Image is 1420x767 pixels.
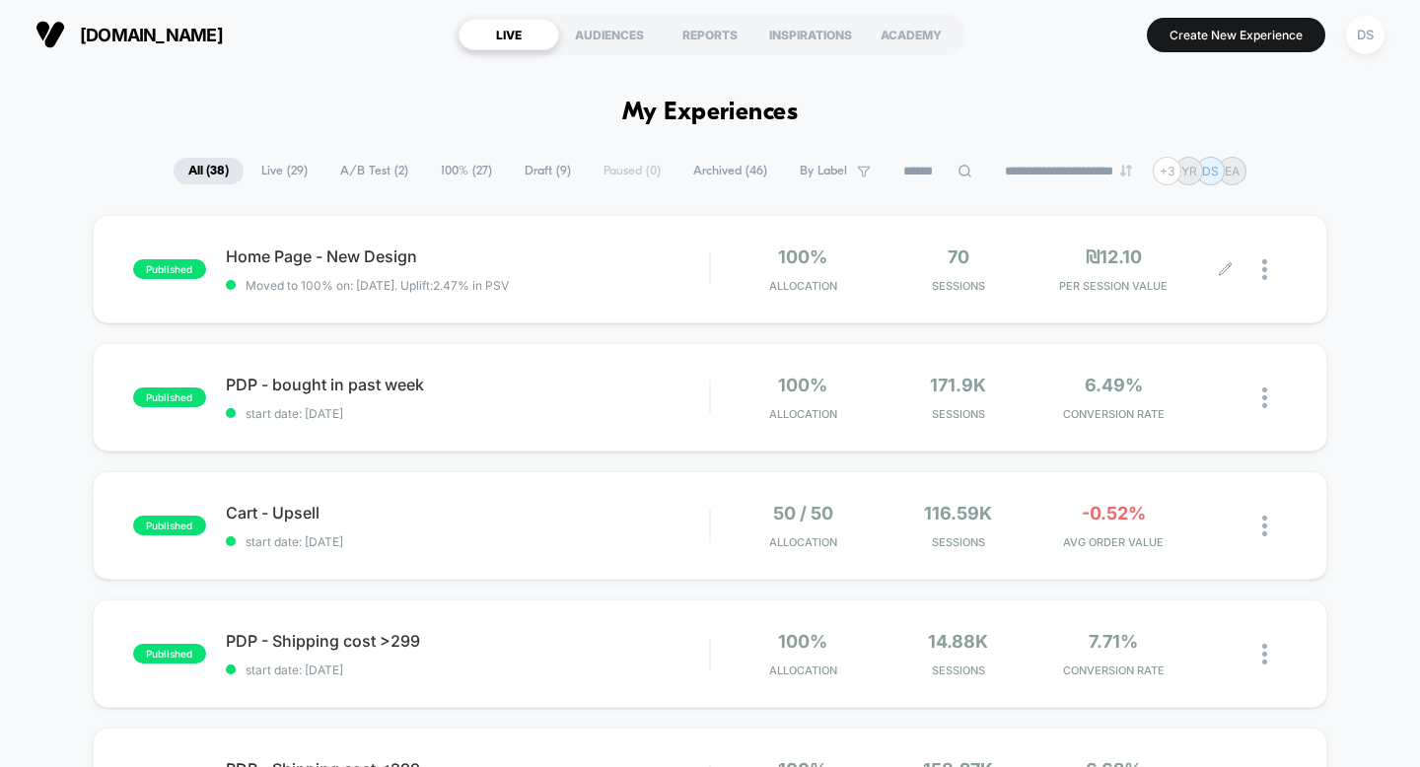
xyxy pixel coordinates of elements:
div: AUDIENCES [559,19,660,50]
img: close [1262,259,1267,280]
span: Home Page - New Design [226,246,710,266]
div: + 3 [1153,157,1181,185]
img: close [1262,387,1267,408]
span: 14.88k [928,631,988,652]
span: Moved to 100% on: [DATE] . Uplift: 2.47% in PSV [246,278,509,293]
span: 50 / 50 [773,503,833,523]
div: INSPIRATIONS [760,19,861,50]
span: Sessions [886,535,1030,549]
span: 171.9k [930,375,986,395]
button: DS [1340,15,1390,55]
p: EA [1225,164,1240,178]
span: Archived ( 46 ) [678,158,782,184]
span: Allocation [769,535,837,549]
span: AVG ORDER VALUE [1041,535,1186,549]
span: Sessions [886,663,1030,677]
div: ACADEMY [861,19,961,50]
span: start date: [DATE] [226,534,710,549]
button: [DOMAIN_NAME] [30,19,229,50]
span: 6.49% [1085,375,1143,395]
div: REPORTS [660,19,760,50]
h1: My Experiences [622,99,799,127]
span: A/B Test ( 2 ) [325,158,423,184]
span: Allocation [769,407,837,421]
p: DS [1202,164,1219,178]
span: CONVERSION RATE [1041,407,1186,421]
img: close [1262,644,1267,664]
span: Sessions [886,407,1030,421]
span: PDP - Shipping cost >299 [226,631,710,651]
img: close [1262,516,1267,536]
span: 100% [778,246,827,267]
span: published [133,387,206,407]
span: 116.59k [924,503,992,523]
div: LIVE [459,19,559,50]
span: -0.52% [1082,503,1146,523]
span: published [133,516,206,535]
span: Allocation [769,279,837,293]
span: PDP - bought in past week [226,375,710,394]
span: published [133,644,206,663]
span: Draft ( 9 ) [510,158,586,184]
span: Live ( 29 ) [247,158,322,184]
span: Allocation [769,663,837,677]
span: published [133,259,206,279]
p: YR [1181,164,1197,178]
span: PER SESSION VALUE [1041,279,1186,293]
div: DS [1346,16,1384,54]
img: end [1120,165,1132,176]
span: Sessions [886,279,1030,293]
span: Cart - Upsell [226,503,710,523]
span: 70 [948,246,969,267]
span: 100% [778,631,827,652]
span: start date: [DATE] [226,662,710,677]
span: By Label [800,164,847,178]
span: 100% [778,375,827,395]
span: CONVERSION RATE [1041,663,1186,677]
span: All ( 38 ) [174,158,244,184]
span: ₪12.10 [1086,246,1142,267]
span: 100% ( 27 ) [426,158,507,184]
span: [DOMAIN_NAME] [80,25,223,45]
img: Visually logo [35,20,65,49]
span: 7.71% [1089,631,1138,652]
button: Create New Experience [1147,18,1325,52]
span: start date: [DATE] [226,406,710,421]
